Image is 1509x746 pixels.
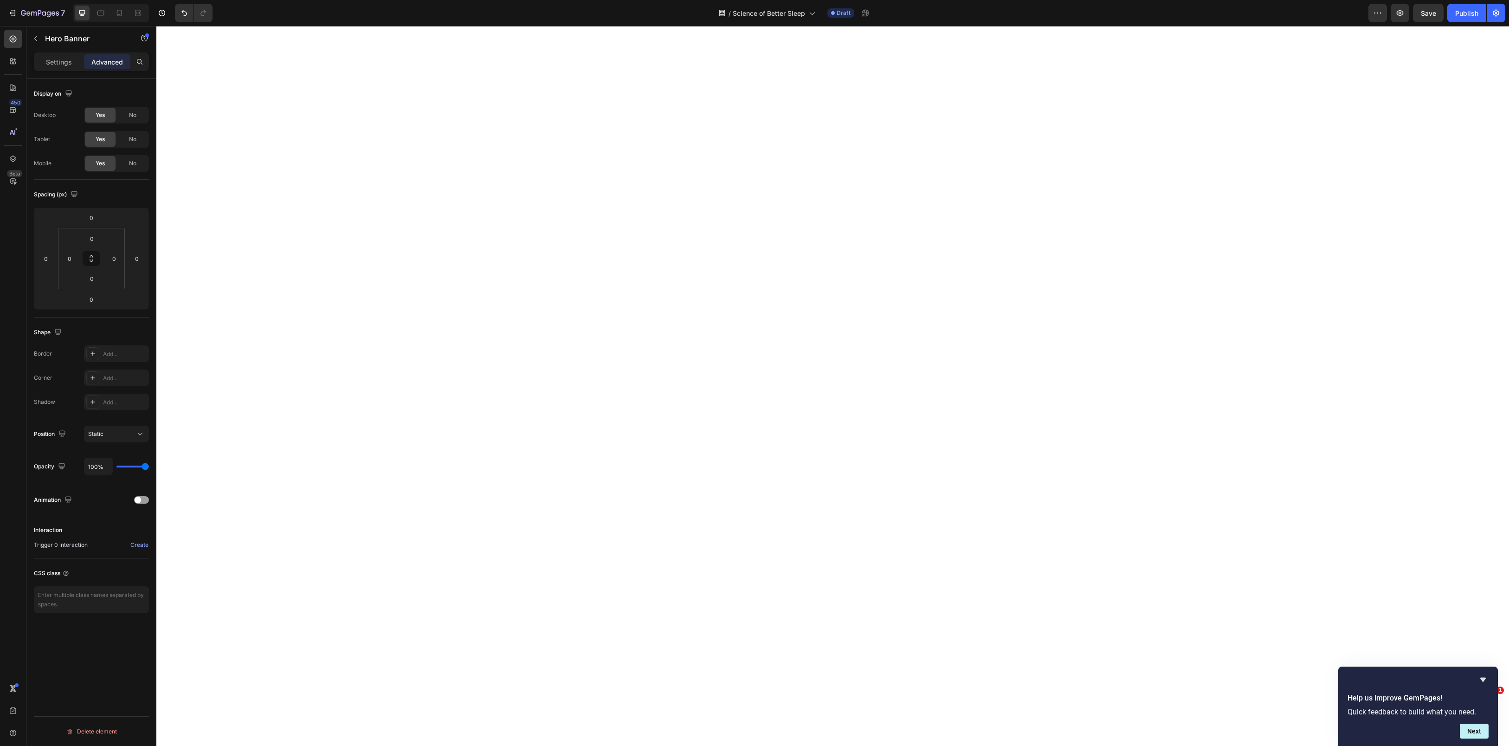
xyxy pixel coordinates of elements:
[34,111,56,119] div: Desktop
[88,430,103,437] span: Static
[34,135,50,143] div: Tablet
[103,374,147,383] div: Add...
[129,111,136,119] span: No
[96,159,105,168] span: Yes
[83,272,101,285] input: 0px
[1447,4,1486,22] button: Publish
[4,4,69,22] button: 7
[82,211,101,225] input: 0
[34,541,88,549] span: Trigger 0 interaction
[1348,707,1489,716] p: Quick feedback to build what you need.
[130,541,148,549] div: Create
[130,252,144,266] input: 0
[45,33,124,44] p: Hero Banner
[729,8,731,18] span: /
[83,232,101,246] input: 0px
[61,7,65,19] p: 7
[96,111,105,119] span: Yes
[130,539,149,551] button: Create
[1421,9,1436,17] span: Save
[837,9,851,17] span: Draft
[34,188,80,201] div: Spacing (px)
[175,4,213,22] div: Undo/Redo
[103,350,147,358] div: Add...
[34,374,52,382] div: Corner
[34,398,55,406] div: Shadow
[1413,4,1444,22] button: Save
[1348,674,1489,739] div: Help us improve GemPages!
[96,135,105,143] span: Yes
[9,99,22,106] div: 450
[66,726,117,737] div: Delete element
[129,135,136,143] span: No
[82,292,101,306] input: 0
[156,26,1509,746] iframe: Design area
[63,252,77,266] input: 0px
[34,724,149,739] button: Delete element
[733,8,805,18] span: Science of Better Sleep
[46,57,72,67] p: Settings
[84,426,149,442] button: Static
[84,458,112,475] input: Auto
[7,170,22,177] div: Beta
[34,88,74,100] div: Display on
[91,57,123,67] p: Advanced
[39,252,53,266] input: 0
[34,494,74,506] div: Animation
[1348,693,1489,704] h2: Help us improve GemPages!
[129,159,136,168] span: No
[107,252,121,266] input: 0px
[34,569,70,577] div: CSS class
[34,159,52,168] div: Mobile
[34,461,67,473] div: Opacity
[34,526,62,534] div: Interaction
[34,428,68,441] div: Position
[34,326,64,339] div: Shape
[1496,687,1504,694] span: 1
[1477,674,1489,685] button: Hide survey
[1460,724,1489,739] button: Next question
[34,350,52,358] div: Border
[1455,8,1478,18] div: Publish
[103,398,147,407] div: Add...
